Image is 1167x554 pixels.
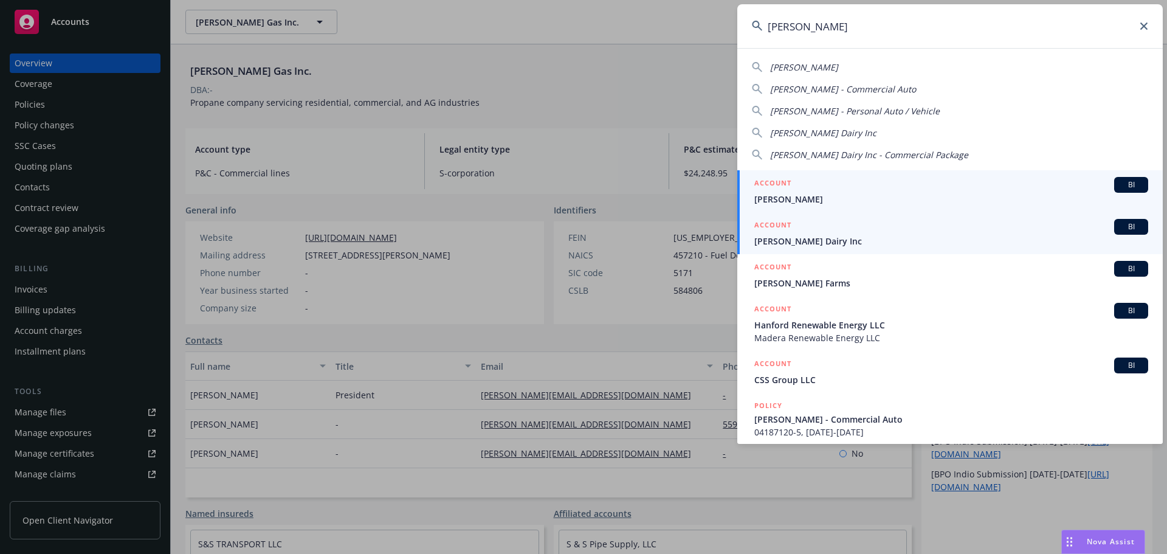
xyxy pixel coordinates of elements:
[737,351,1163,393] a: ACCOUNTBICSS Group LLC
[1119,179,1143,190] span: BI
[1062,530,1077,553] div: Drag to move
[1119,360,1143,371] span: BI
[1087,536,1135,547] span: Nova Assist
[754,426,1148,438] span: 04187120-5, [DATE]-[DATE]
[754,177,791,192] h5: ACCOUNT
[754,331,1148,344] span: Madera Renewable Energy LLC
[754,219,791,234] h5: ACCOUNT
[737,393,1163,445] a: POLICY[PERSON_NAME] - Commercial Auto04187120-5, [DATE]-[DATE]
[770,61,838,73] span: [PERSON_NAME]
[737,296,1163,351] a: ACCOUNTBIHanford Renewable Energy LLCMadera Renewable Energy LLC
[770,105,940,117] span: [PERSON_NAME] - Personal Auto / Vehicle
[1119,305,1143,316] span: BI
[737,4,1163,48] input: Search...
[754,373,1148,386] span: CSS Group LLC
[770,127,876,139] span: [PERSON_NAME] Dairy Inc
[754,261,791,275] h5: ACCOUNT
[754,193,1148,206] span: [PERSON_NAME]
[754,413,1148,426] span: [PERSON_NAME] - Commercial Auto
[754,319,1148,331] span: Hanford Renewable Energy LLC
[1119,263,1143,274] span: BI
[770,149,968,161] span: [PERSON_NAME] Dairy Inc - Commercial Package
[754,277,1148,289] span: [PERSON_NAME] Farms
[754,358,791,372] h5: ACCOUNT
[1119,221,1143,232] span: BI
[737,254,1163,296] a: ACCOUNTBI[PERSON_NAME] Farms
[754,400,782,412] h5: POLICY
[754,303,791,317] h5: ACCOUNT
[737,212,1163,254] a: ACCOUNTBI[PERSON_NAME] Dairy Inc
[737,170,1163,212] a: ACCOUNTBI[PERSON_NAME]
[1061,530,1145,554] button: Nova Assist
[754,235,1148,248] span: [PERSON_NAME] Dairy Inc
[770,83,916,95] span: [PERSON_NAME] - Commercial Auto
